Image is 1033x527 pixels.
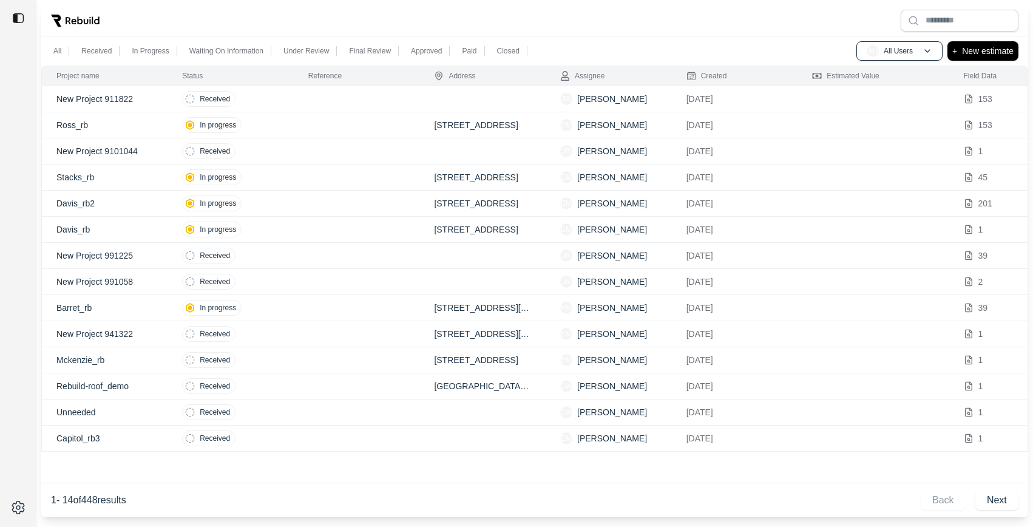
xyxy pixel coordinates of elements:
p: Approved [411,46,442,56]
p: Received [200,355,230,365]
button: AUAll Users [856,41,943,61]
p: 1 [978,432,983,444]
p: [DATE] [686,223,784,236]
p: Received [200,277,230,287]
div: Status [182,71,203,81]
button: Next [975,491,1018,510]
p: 153 [978,93,992,105]
p: All [53,46,61,56]
p: [DATE] [686,250,784,262]
p: Received [200,251,230,260]
button: +New estimate [947,41,1018,61]
img: in-progress.svg [185,225,195,234]
span: JR [560,276,572,288]
span: EM [560,302,572,314]
p: New Project 941322 [56,328,153,340]
p: [PERSON_NAME] [577,223,647,236]
p: Received [200,329,230,339]
span: EM [560,171,572,183]
p: 201 [978,197,992,209]
p: [PERSON_NAME] [577,171,647,183]
p: [DATE] [686,380,784,392]
p: Ross_rb [56,119,153,131]
p: 1 - 14 of 448 results [51,493,126,508]
p: In progress [200,172,236,182]
p: Received [200,381,230,391]
td: [STREET_ADDRESS][PERSON_NAME] [419,321,546,347]
p: Barret_rb [56,302,153,314]
p: 1 [978,223,983,236]
p: Paid [462,46,476,56]
span: JR [560,145,572,157]
td: [STREET_ADDRESS] [419,217,546,243]
div: Field Data [964,71,997,81]
td: [STREET_ADDRESS][PERSON_NAME] [419,295,546,321]
p: 153 [978,119,992,131]
p: [DATE] [686,197,784,209]
p: [PERSON_NAME] [577,328,647,340]
p: Received [200,433,230,443]
p: 2 [978,276,983,288]
p: In progress [200,225,236,234]
p: Stacks_rb [56,171,153,183]
p: [PERSON_NAME] [577,250,647,262]
p: In Progress [132,46,169,56]
p: [DATE] [686,119,784,131]
td: [STREET_ADDRESS] [419,347,546,373]
div: Created [686,71,727,81]
div: Address [434,71,475,81]
img: Rebuild [51,15,100,27]
img: in-progress.svg [185,172,195,182]
p: New Project 9101044 [56,145,153,157]
span: AU [867,45,879,57]
p: [PERSON_NAME] [577,276,647,288]
img: in-progress.svg [185,199,195,208]
p: New Project 911822 [56,93,153,105]
img: toggle sidebar [12,12,24,24]
p: Unneeded [56,406,153,418]
p: Waiting On Information [189,46,263,56]
p: [DATE] [686,432,784,444]
p: [PERSON_NAME] [577,354,647,366]
p: [DATE] [686,406,784,418]
div: Assignee [560,71,605,81]
td: [STREET_ADDRESS] [419,112,546,138]
p: [DATE] [686,276,784,288]
p: 1 [978,328,983,340]
p: [PERSON_NAME] [577,197,647,209]
p: All Users [884,46,913,56]
div: Project name [56,71,100,81]
p: Mckenzie_rb [56,354,153,366]
p: 39 [978,250,988,262]
p: + [952,44,957,58]
td: [GEOGRAPHIC_DATA], [GEOGRAPHIC_DATA] [419,373,546,399]
p: 45 [978,171,988,183]
span: CW [560,380,572,392]
td: [STREET_ADDRESS] [419,165,546,191]
p: 1 [978,145,983,157]
p: [PERSON_NAME] [577,119,647,131]
div: Reference [308,71,342,81]
p: Received [200,94,230,104]
p: [PERSON_NAME] [577,406,647,418]
p: Davis_rb [56,223,153,236]
p: New estimate [962,44,1014,58]
p: Rebuild-roof_demo [56,380,153,392]
span: JR [560,250,572,262]
p: 1 [978,380,983,392]
span: EM [560,328,572,340]
p: Davis_rb2 [56,197,153,209]
span: EM [560,119,572,131]
p: 1 [978,406,983,418]
img: in-progress.svg [185,303,195,313]
p: New Project 991058 [56,276,153,288]
p: New Project 991225 [56,250,153,262]
p: [PERSON_NAME] [577,145,647,157]
p: 39 [978,302,988,314]
p: Closed [497,46,520,56]
p: [DATE] [686,145,784,157]
p: Capitol_rb3 [56,432,153,444]
p: [DATE] [686,171,784,183]
p: Received [81,46,112,56]
p: [DATE] [686,354,784,366]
